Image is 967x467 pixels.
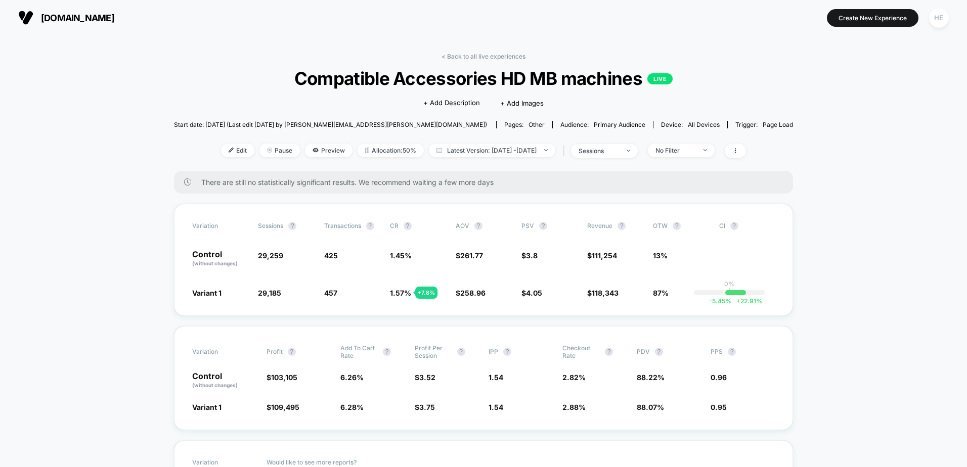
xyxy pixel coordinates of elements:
[688,121,720,128] span: all devices
[258,222,283,229] span: Sessions
[267,403,299,411] span: $
[15,10,117,26] button: [DOMAIN_NAME]
[258,251,283,260] span: 29,259
[560,121,645,128] div: Audience:
[637,348,650,355] span: PDV
[728,288,730,295] p: |
[324,289,337,297] span: 457
[637,373,665,382] span: 88.22 %
[653,251,668,260] span: 13%
[457,348,465,356] button: ?
[929,8,949,28] div: HE
[503,348,511,356] button: ?
[926,8,952,28] button: HE
[653,222,709,230] span: OTW
[456,222,469,229] span: AOV
[404,222,412,230] button: ?
[390,251,412,260] span: 1.45 %
[358,144,424,157] span: Allocation: 50%
[221,144,254,157] span: Edit
[489,373,503,382] span: 1.54
[192,372,256,389] p: Control
[711,403,727,411] span: 0.95
[383,348,391,356] button: ?
[271,403,299,411] span: 109,495
[709,297,731,305] span: -5.45 %
[415,373,435,382] span: $
[174,121,487,128] span: Start date: [DATE] (Last edit [DATE] by [PERSON_NAME][EMAIL_ADDRESS][PERSON_NAME][DOMAIN_NAME])
[653,289,669,297] span: 87%
[655,348,663,356] button: ?
[229,148,234,153] img: edit
[719,222,775,230] span: CI
[730,222,738,230] button: ?
[365,148,369,153] img: rebalance
[653,121,727,128] span: Device:
[267,458,775,466] p: Would like to see more reports?
[637,403,664,411] span: 88.07 %
[192,344,248,359] span: Variation
[267,348,283,355] span: Profit
[192,382,238,388] span: (without changes)
[436,148,442,153] img: calendar
[544,149,548,151] img: end
[587,289,619,297] span: $
[735,121,793,128] div: Trigger:
[594,121,645,128] span: Primary Audience
[340,403,364,411] span: 6.28 %
[562,373,586,382] span: 2.82 %
[500,99,544,107] span: + Add Images
[18,10,33,25] img: Visually logo
[205,68,762,89] span: Compatible Accessories HD MB machines
[366,222,374,230] button: ?
[719,253,775,267] span: ---
[288,348,296,356] button: ?
[489,403,503,411] span: 1.54
[579,147,619,155] div: sessions
[192,458,248,466] span: Variation
[419,373,435,382] span: 3.52
[192,222,248,230] span: Variation
[429,144,555,157] span: Latest Version: [DATE] - [DATE]
[587,251,617,260] span: $
[592,289,619,297] span: 118,343
[521,222,534,229] span: PSV
[562,344,600,359] span: Checkout Rate
[736,297,740,305] span: +
[655,147,696,154] div: No Filter
[442,53,525,60] a: < Back to all live experiences
[474,222,482,230] button: ?
[562,403,586,411] span: 2.88 %
[724,280,734,288] p: 0%
[419,403,435,411] span: 3.75
[618,222,626,230] button: ?
[521,289,542,297] span: $
[711,373,727,382] span: 0.96
[258,289,281,297] span: 29,185
[423,98,480,108] span: + Add Description
[627,150,630,152] img: end
[288,222,296,230] button: ?
[587,222,612,229] span: Revenue
[560,144,571,158] span: |
[526,251,538,260] span: 3.8
[267,373,297,382] span: $
[489,348,498,355] span: IPP
[305,144,353,157] span: Preview
[192,260,238,266] span: (without changes)
[324,222,361,229] span: Transactions
[731,297,762,305] span: 22.91 %
[647,73,673,84] p: LIVE
[267,148,272,153] img: end
[41,13,114,23] span: [DOMAIN_NAME]
[728,348,736,356] button: ?
[340,373,364,382] span: 6.26 %
[539,222,547,230] button: ?
[592,251,617,260] span: 111,254
[460,289,486,297] span: 258.96
[456,251,483,260] span: $
[390,222,399,229] span: CR
[192,403,222,411] span: Variant 1
[271,373,297,382] span: 103,105
[529,121,545,128] span: other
